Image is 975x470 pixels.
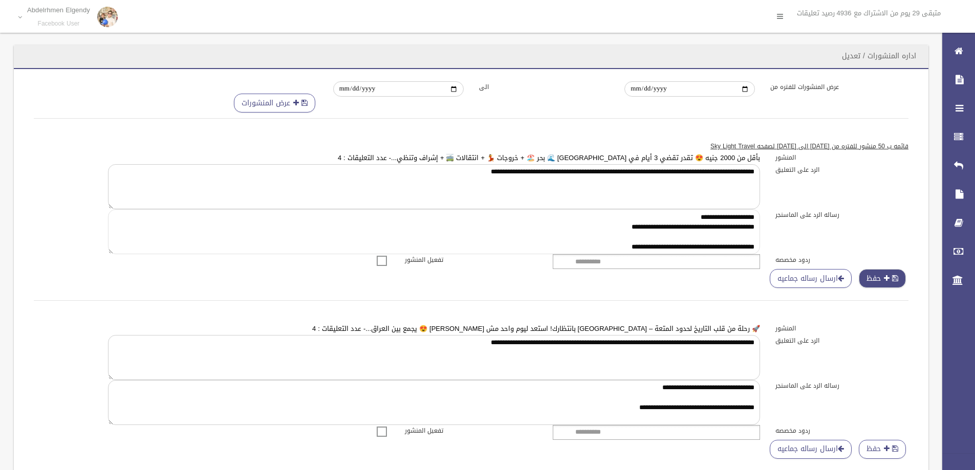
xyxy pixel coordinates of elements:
[471,81,617,93] label: الى
[338,151,760,164] a: بأقل من 2000 جنيه 😍 تقدر تقضي 3 أيام في [GEOGRAPHIC_DATA] 🌊 بحر 🏖️ + خروجات 💃 + انتقالات 🚎 + إشرا...
[768,335,916,346] label: الرد على التعليق
[234,94,315,113] button: عرض المنشورات
[768,323,916,334] label: المنشور
[27,20,90,28] small: Facebook User
[768,254,916,265] label: ردود مخصصه
[763,81,908,93] label: عرض المنشورات للفتره من
[27,6,90,14] p: Abdelrhmen Elgendy
[397,254,546,265] label: تفعيل المنشور
[768,164,916,175] label: الرد على التعليق
[768,152,916,163] label: المنشور
[859,440,906,459] button: حفظ
[859,269,906,288] button: حفظ
[770,269,852,288] a: ارسال رساله جماعيه
[770,440,852,459] a: ارسال رساله جماعيه
[830,46,928,66] header: اداره المنشورات / تعديل
[710,141,908,152] u: قائمه ب 50 منشور للفتره من [DATE] الى [DATE] لصفحه Sky Light Travel
[768,209,916,220] label: رساله الرد على الماسنجر
[768,380,916,391] label: رساله الرد على الماسنجر
[312,322,760,335] a: 🚀 رحلة من قلب التاريخ لحدود المتعة – [GEOGRAPHIC_DATA] بانتظارك! استعد ليوم واحد مش [PERSON_NAME]...
[768,425,916,436] label: ردود مخصصه
[397,425,546,436] label: تفعيل المنشور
